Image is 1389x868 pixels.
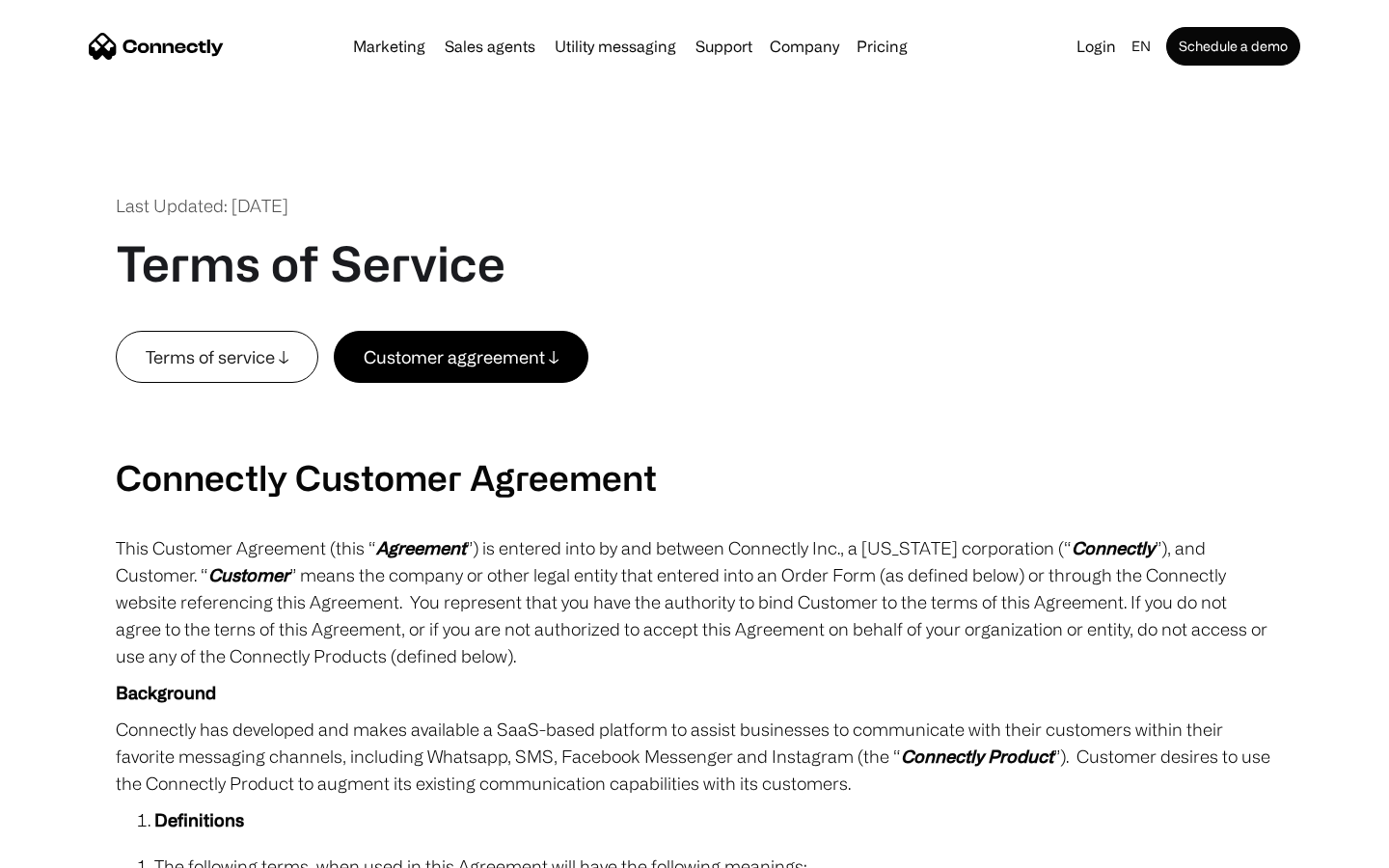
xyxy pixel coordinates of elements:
[345,39,433,54] a: Marketing
[116,234,505,292] h1: Terms of Service
[1131,33,1151,60] div: en
[116,383,1273,410] p: ‍
[547,39,684,54] a: Utility messaging
[770,33,839,60] div: Company
[116,683,216,702] strong: Background
[849,39,915,54] a: Pricing
[208,565,289,584] em: Customer
[19,832,116,861] aside: Language selected: English
[1166,27,1300,66] a: Schedule a demo
[116,456,1273,498] h2: Connectly Customer Agreement
[376,538,466,557] em: Agreement
[154,810,244,829] strong: Definitions
[39,834,116,861] ul: Language list
[116,193,288,219] div: Last Updated: [DATE]
[146,343,288,370] div: Terms of service ↓
[1069,33,1124,60] a: Login
[688,39,760,54] a: Support
[364,343,558,370] div: Customer aggreement ↓
[116,534,1273,669] p: This Customer Agreement (this “ ”) is entered into by and between Connectly Inc., a [US_STATE] co...
[901,746,1053,766] em: Connectly Product
[1072,538,1155,557] em: Connectly
[116,420,1273,447] p: ‍
[437,39,543,54] a: Sales agents
[116,716,1273,797] p: Connectly has developed and makes available a SaaS-based platform to assist businesses to communi...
